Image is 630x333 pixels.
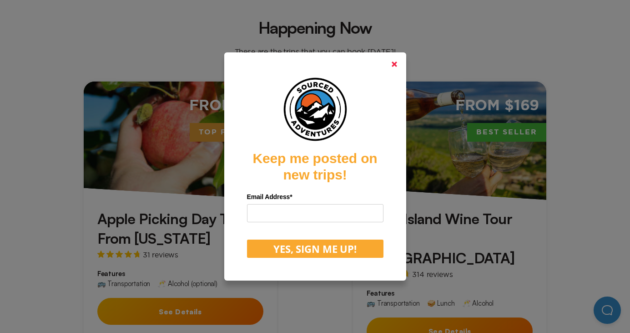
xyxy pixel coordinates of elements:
[247,190,383,204] label: Email Address
[290,193,292,200] span: Required
[247,240,383,258] button: YES, SIGN ME UP!
[383,53,405,75] a: Close
[253,151,378,182] strong: Keep me posted on new trips!
[281,75,349,143] img: embeddable_f52835b3-fa50-4962-8cab-d8092fc8502a.png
